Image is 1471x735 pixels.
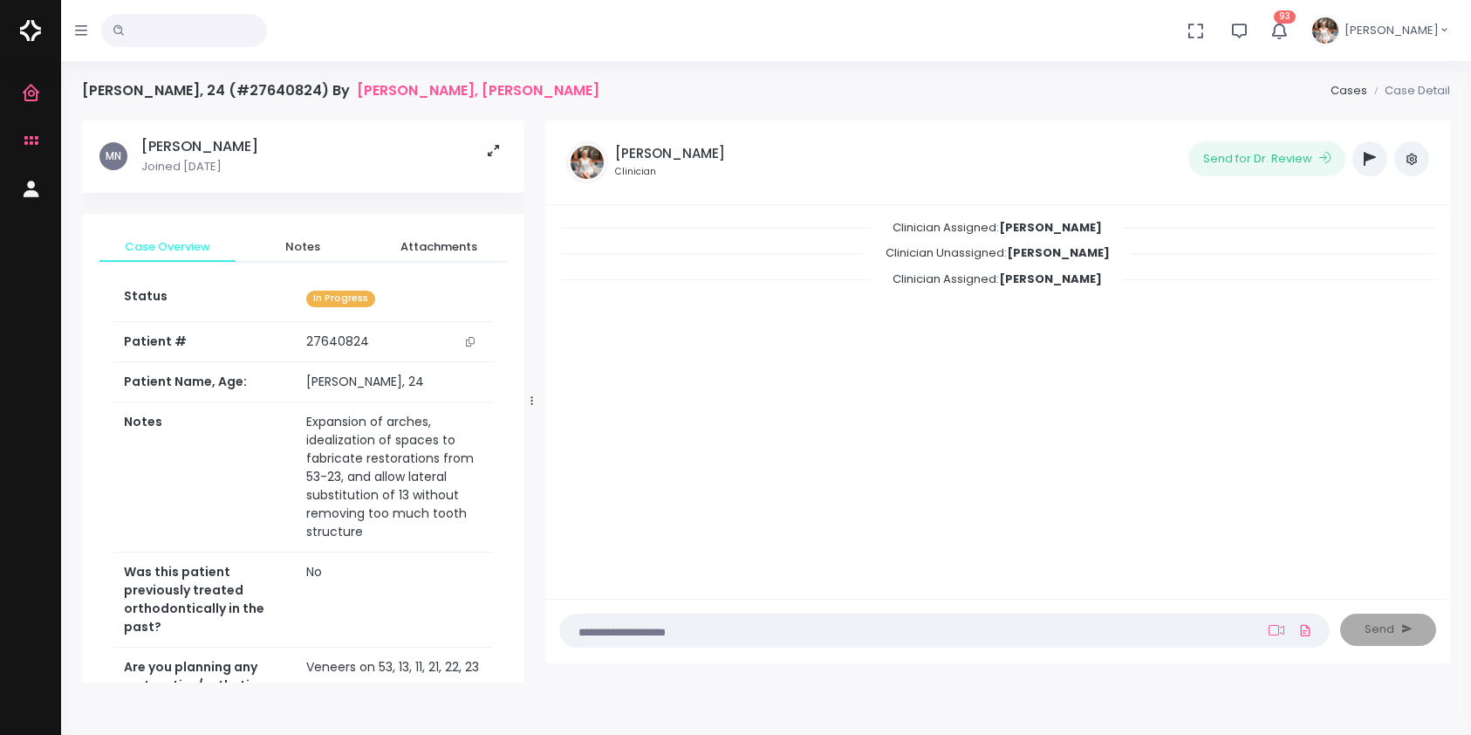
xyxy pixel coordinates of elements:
span: MN [99,142,127,170]
a: Add Files [1295,615,1316,646]
td: No [296,553,493,648]
td: 27640824 [296,322,493,362]
a: [PERSON_NAME], [PERSON_NAME] [357,82,599,99]
img: Header Avatar [1310,15,1341,46]
img: Logo Horizontal [20,12,41,49]
th: Notes [113,402,296,553]
span: Clinician Assigned: [872,214,1123,241]
small: Clinician [615,165,725,179]
th: Status [113,277,296,321]
span: 93 [1274,10,1296,24]
b: [PERSON_NAME] [1007,244,1110,261]
span: Case Overview [113,238,222,256]
h4: [PERSON_NAME], 24 (#27640824) By [82,82,599,99]
button: Send for Dr. Review [1188,141,1345,176]
p: Joined [DATE] [141,158,258,175]
div: scrollable content [82,120,524,683]
th: Patient Name, Age: [113,362,296,402]
li: Case Detail [1367,82,1450,100]
h5: [PERSON_NAME] [141,138,258,155]
span: Notes [250,238,358,256]
th: Was this patient previously treated orthodontically in the past? [113,553,296,648]
th: Patient # [113,321,296,362]
a: Cases [1331,82,1367,99]
span: Clinician Unassigned: [865,239,1131,266]
a: Add Loom Video [1265,623,1288,637]
span: [PERSON_NAME] [1344,22,1439,39]
span: Clinician Assigned: [872,265,1123,292]
h5: [PERSON_NAME] [615,146,725,161]
b: [PERSON_NAME] [999,219,1102,236]
span: In Progress [306,291,375,307]
td: Expansion of arches, idealization of spaces to fabricate restorations from 53-23, and allow later... [296,402,493,553]
span: Attachments [385,238,493,256]
b: [PERSON_NAME] [999,271,1102,287]
td: [PERSON_NAME], 24 [296,362,493,402]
